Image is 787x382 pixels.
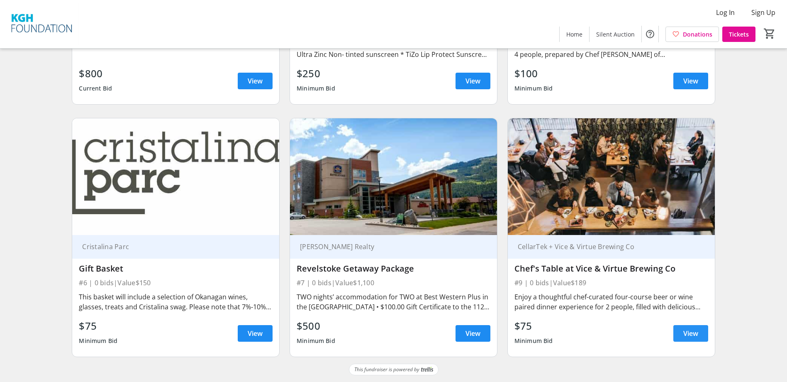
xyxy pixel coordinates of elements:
div: Enjoy a thoughtful chef-curated four-course beer or wine paired dinner experience for 2 people, f... [514,292,708,312]
div: Minimum Bid [514,333,553,348]
div: $75 [514,318,553,333]
button: Help [642,26,658,42]
a: View [673,73,708,89]
img: Gift Basket [72,118,279,235]
div: CellarTek + Vice & Virtue Brewing Co [514,242,698,251]
div: [PERSON_NAME] Realty [297,242,480,251]
div: $800 [79,66,112,81]
div: Minimum Bid [514,81,553,96]
div: Minimum Bid [79,333,117,348]
div: $250 [297,66,335,81]
a: View [673,325,708,342]
span: View [465,76,480,86]
div: Revelstoke Getaway Package [297,264,490,274]
div: Current Bid [79,81,112,96]
img: Chef's Table at Vice & Virtue Brewing Co [508,118,715,235]
span: Tickets [729,30,749,39]
div: The dinner gift certificate will be dinner or [DATE] Brunch for 4 people, prepared by Chef [PERSO... [514,39,708,59]
div: Minimum Bid [297,333,335,348]
div: This basket will include a selection of Okanagan wines, glasses, treats and Cristalina swag. Plea... [79,292,273,312]
img: KGH Foundation's Logo [5,3,79,45]
span: View [465,328,480,338]
span: Sign Up [751,7,775,17]
a: Donations [665,27,719,42]
div: Gift Basket [79,264,273,274]
span: Silent Auction [596,30,635,39]
div: Chef's Table at Vice & Virtue Brewing Co [514,264,708,274]
div: $500 [297,318,335,333]
div: #7 | 0 bids | Value $1,100 [297,277,490,289]
a: View [456,73,490,89]
span: Log In [716,7,735,17]
span: This fundraiser is powered by [354,366,419,373]
div: #6 | 0 bids | Value $150 [79,277,273,289]
a: Home [560,27,589,42]
button: Log In [709,6,741,19]
a: View [238,325,273,342]
div: Cristalina Parc [79,242,263,251]
a: Tickets [722,27,755,42]
span: Donations [683,30,712,39]
span: View [683,76,698,86]
img: Trellis Logo [421,367,433,372]
a: View [456,325,490,342]
span: View [248,328,263,338]
div: Minimum Bid [297,81,335,96]
div: #9 | 0 bids | Value $189 [514,277,708,289]
a: Silent Auction [590,27,641,42]
div: $75 [79,318,117,333]
button: Cart [762,26,777,41]
a: View [238,73,273,89]
img: Revelstoke Getaway Package [290,118,497,235]
span: Home [566,30,582,39]
div: TWO nights’ accommodation for TWO at Best Western Plus in the [GEOGRAPHIC_DATA] • $100.00 Gift Ce... [297,292,490,312]
button: Sign Up [745,6,782,19]
div: Includes: * iS. Clinical warm up, cool down facial kit * TiZo Ultra Zinc Non- tinted sunscreen * ... [297,39,490,59]
span: View [683,328,698,338]
span: View [248,76,263,86]
div: $100 [514,66,553,81]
